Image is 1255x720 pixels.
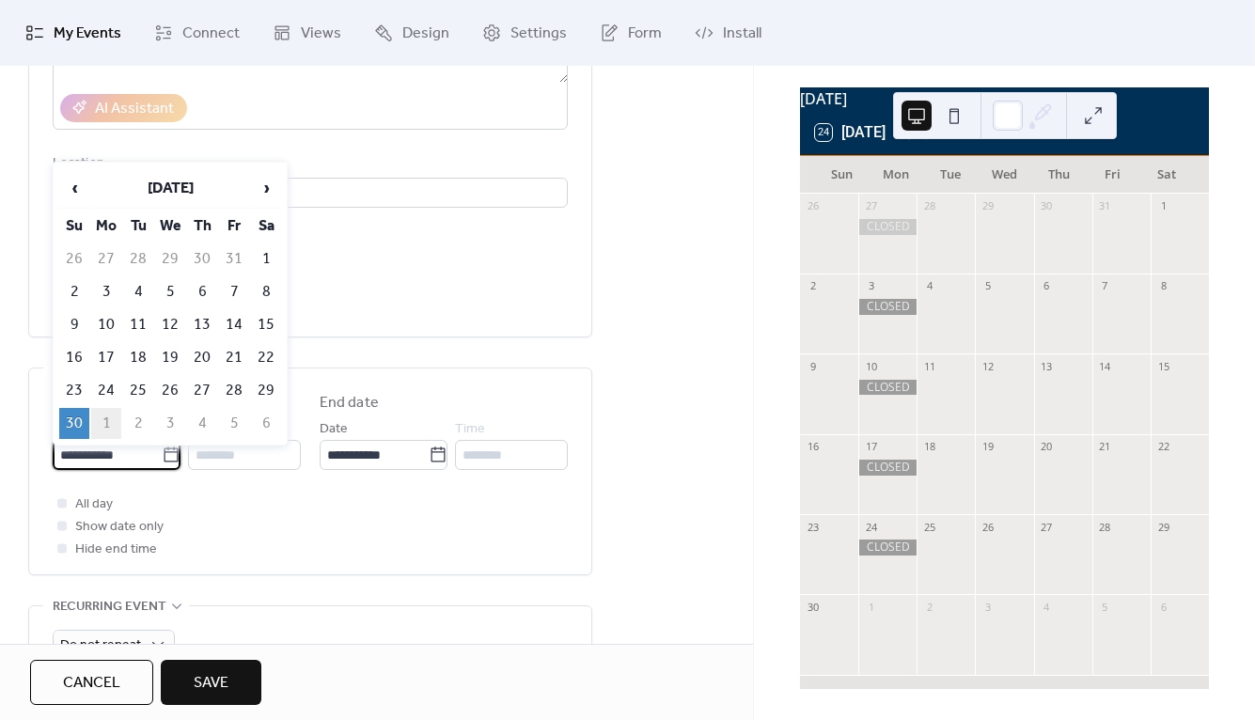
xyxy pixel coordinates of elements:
[980,359,995,373] div: 12
[586,8,676,58] a: Form
[864,520,878,534] div: 24
[251,375,281,406] td: 29
[59,211,89,242] th: Su
[54,23,121,45] span: My Events
[922,600,936,614] div: 2
[858,540,917,556] div: CLOSED
[219,375,249,406] td: 28
[1156,279,1170,293] div: 8
[251,211,281,242] th: Sa
[219,408,249,439] td: 5
[123,375,153,406] td: 25
[91,211,121,242] th: Mo
[1040,440,1054,454] div: 20
[1156,520,1170,534] div: 29
[91,408,121,439] td: 1
[922,359,936,373] div: 11
[923,156,978,194] div: Tue
[1040,520,1054,534] div: 27
[155,309,185,340] td: 12
[864,440,878,454] div: 17
[320,418,348,441] span: Date
[858,299,917,315] div: CLOSED
[91,243,121,274] td: 27
[510,23,567,45] span: Settings
[301,23,341,45] span: Views
[1139,156,1194,194] div: Sat
[155,243,185,274] td: 29
[864,279,878,293] div: 3
[140,8,254,58] a: Connect
[980,440,995,454] div: 19
[187,276,217,307] td: 6
[320,392,379,415] div: End date
[1086,156,1140,194] div: Fri
[155,375,185,406] td: 26
[1040,359,1054,373] div: 13
[858,380,917,396] div: CLOSED
[187,408,217,439] td: 4
[858,460,917,476] div: CLOSED
[1098,600,1112,614] div: 5
[30,660,153,705] button: Cancel
[60,633,141,658] span: Do not repeat
[75,493,113,516] span: All day
[219,276,249,307] td: 7
[59,375,89,406] td: 23
[402,23,449,45] span: Design
[251,309,281,340] td: 15
[980,520,995,534] div: 26
[922,279,936,293] div: 4
[864,600,878,614] div: 1
[123,243,153,274] td: 28
[251,408,281,439] td: 6
[75,516,164,539] span: Show date only
[187,342,217,373] td: 20
[1031,156,1086,194] div: Thu
[155,342,185,373] td: 19
[1040,279,1054,293] div: 6
[91,276,121,307] td: 3
[815,156,870,194] div: Sun
[155,276,185,307] td: 5
[806,199,820,213] div: 26
[978,156,1032,194] div: Wed
[1040,199,1054,213] div: 30
[922,520,936,534] div: 25
[187,211,217,242] th: Th
[91,168,249,209] th: [DATE]
[155,408,185,439] td: 3
[1098,359,1112,373] div: 14
[59,309,89,340] td: 9
[1156,359,1170,373] div: 15
[60,169,88,207] span: ‹
[63,672,120,695] span: Cancel
[1098,199,1112,213] div: 31
[806,279,820,293] div: 2
[187,309,217,340] td: 13
[922,199,936,213] div: 28
[922,440,936,454] div: 18
[1098,520,1112,534] div: 28
[1156,440,1170,454] div: 22
[864,359,878,373] div: 10
[91,309,121,340] td: 10
[182,23,240,45] span: Connect
[1156,600,1170,614] div: 6
[1156,199,1170,213] div: 1
[123,408,153,439] td: 2
[155,211,185,242] th: We
[187,375,217,406] td: 27
[806,440,820,454] div: 16
[980,199,995,213] div: 29
[251,276,281,307] td: 8
[219,309,249,340] td: 14
[161,660,261,705] button: Save
[806,520,820,534] div: 23
[219,243,249,274] td: 31
[1040,600,1054,614] div: 4
[806,600,820,614] div: 30
[808,119,892,146] button: 24[DATE]
[91,342,121,373] td: 17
